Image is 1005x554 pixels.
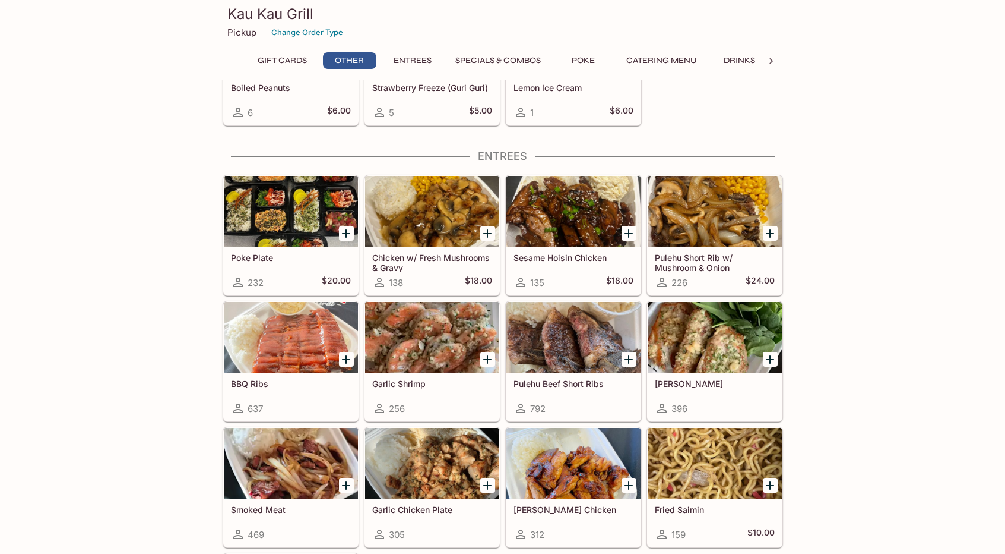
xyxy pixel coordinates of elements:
a: Garlic Chicken Plate305 [364,427,500,547]
div: BBQ Ribs [224,302,358,373]
a: Garlic Shrimp256 [364,301,500,421]
span: 396 [671,403,687,414]
div: Chicken w/ Fresh Mushrooms & Gravy [365,176,499,247]
button: Add Garlic Chicken Plate [480,478,495,493]
h5: Chicken w/ Fresh Mushrooms & Gravy [372,253,492,272]
h5: Garlic Shrimp [372,379,492,389]
span: 138 [389,277,403,288]
button: Add Pulehu Short Rib w/ Mushroom & Onion [763,226,778,241]
h5: $18.00 [606,275,633,289]
h5: Poke Plate [231,253,351,263]
h5: Sesame Hoisin Chicken [513,253,633,263]
span: 256 [389,403,405,414]
h5: $18.00 [465,275,492,289]
button: Poke [557,52,610,69]
span: 135 [530,277,544,288]
h5: $5.00 [469,105,492,119]
h5: Lemon Ice Cream [513,83,633,93]
span: 159 [671,529,686,540]
span: 6 [248,107,253,118]
div: Pulehu Short Rib w/ Mushroom & Onion [648,176,782,247]
h5: $10.00 [747,527,775,542]
a: Sesame Hoisin Chicken135$18.00 [506,175,641,295]
h5: Boiled Peanuts [231,83,351,93]
a: BBQ Ribs637 [223,301,359,421]
button: Drinks [713,52,766,69]
h5: Strawberry Freeze (Guri Guri) [372,83,492,93]
div: Teri Chicken [506,428,641,499]
a: Chicken w/ Fresh Mushrooms & Gravy138$18.00 [364,175,500,295]
h5: Garlic Chicken Plate [372,505,492,515]
button: Specials & Combos [449,52,547,69]
div: Garlic Ahi [648,302,782,373]
h5: [PERSON_NAME] [655,379,775,389]
button: Add Pulehu Beef Short Ribs [622,352,636,367]
div: Poke Plate [224,176,358,247]
span: 232 [248,277,264,288]
button: Add BBQ Ribs [339,352,354,367]
div: Sesame Hoisin Chicken [506,176,641,247]
h5: Fried Saimin [655,505,775,515]
h5: $6.00 [327,105,351,119]
h5: BBQ Ribs [231,379,351,389]
span: 5 [389,107,394,118]
button: Gift Cards [251,52,313,69]
a: Smoked Meat469 [223,427,359,547]
a: Fried Saimin159$10.00 [647,427,782,547]
a: [PERSON_NAME] Chicken312 [506,427,641,547]
button: Catering Menu [620,52,703,69]
div: Pulehu Beef Short Ribs [506,302,641,373]
button: Add Smoked Meat [339,478,354,493]
p: Pickup [227,27,256,38]
div: Garlic Chicken Plate [365,428,499,499]
h5: $20.00 [322,275,351,289]
h5: Pulehu Beef Short Ribs [513,379,633,389]
h5: $6.00 [610,105,633,119]
a: Pulehu Short Rib w/ Mushroom & Onion226$24.00 [647,175,782,295]
button: Change Order Type [266,23,348,42]
button: Add Poke Plate [339,226,354,241]
span: 226 [671,277,687,288]
button: Add Fried Saimin [763,478,778,493]
button: Entrees [386,52,439,69]
button: Add Garlic Ahi [763,352,778,367]
button: Add Sesame Hoisin Chicken [622,226,636,241]
div: Fried Saimin [648,428,782,499]
button: Add Garlic Shrimp [480,352,495,367]
h5: Pulehu Short Rib w/ Mushroom & Onion [655,253,775,272]
span: 1 [530,107,534,118]
span: 792 [530,403,546,414]
button: Other [323,52,376,69]
a: [PERSON_NAME]396 [647,301,782,421]
h5: [PERSON_NAME] Chicken [513,505,633,515]
h3: Kau Kau Grill [227,5,778,23]
button: Add Teri Chicken [622,478,636,493]
span: 305 [389,529,405,540]
div: Smoked Meat [224,428,358,499]
h5: $24.00 [746,275,775,289]
a: Pulehu Beef Short Ribs792 [506,301,641,421]
button: Add Chicken w/ Fresh Mushrooms & Gravy [480,226,495,241]
a: Poke Plate232$20.00 [223,175,359,295]
span: 312 [530,529,544,540]
h5: Smoked Meat [231,505,351,515]
div: Garlic Shrimp [365,302,499,373]
span: 469 [248,529,264,540]
span: 637 [248,403,263,414]
h4: Entrees [223,150,783,163]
